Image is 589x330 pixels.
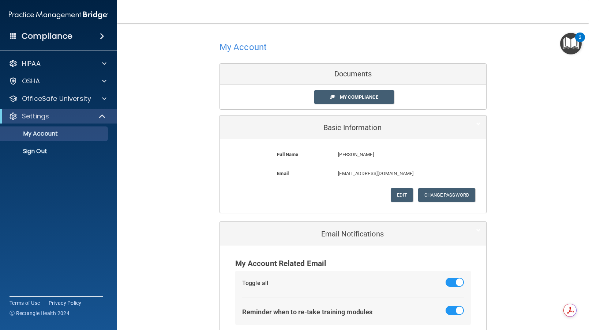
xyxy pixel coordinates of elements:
[220,64,486,85] div: Documents
[560,33,582,54] button: Open Resource Center, 2 new notifications
[9,77,106,86] a: OSHA
[242,278,268,289] div: Toggle all
[10,299,40,307] a: Terms of Use
[242,306,372,318] div: Reminder when to re-take training modules
[5,148,105,155] p: Sign Out
[225,124,458,132] h5: Basic Information
[338,150,449,159] p: [PERSON_NAME]
[225,230,458,238] h5: Email Notifications
[9,94,106,103] a: OfficeSafe University
[277,171,289,176] b: Email
[235,257,471,271] div: My Account Related Email
[5,130,105,137] p: My Account
[225,225,481,242] a: Email Notifications
[277,152,298,157] b: Full Name
[220,42,267,52] h4: My Account
[418,188,476,202] button: Change Password
[22,94,91,103] p: OfficeSafe University
[49,299,82,307] a: Privacy Policy
[22,77,40,86] p: OSHA
[338,169,449,178] p: [EMAIL_ADDRESS][DOMAIN_NAME]
[9,112,106,121] a: Settings
[9,8,108,22] img: PMB logo
[391,188,413,202] button: Edit
[22,59,41,68] p: HIPAA
[340,94,378,100] span: My Compliance
[225,119,481,136] a: Basic Information
[22,31,72,41] h4: Compliance
[579,37,581,47] div: 2
[10,310,70,317] span: Ⓒ Rectangle Health 2024
[22,112,49,121] p: Settings
[9,59,106,68] a: HIPAA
